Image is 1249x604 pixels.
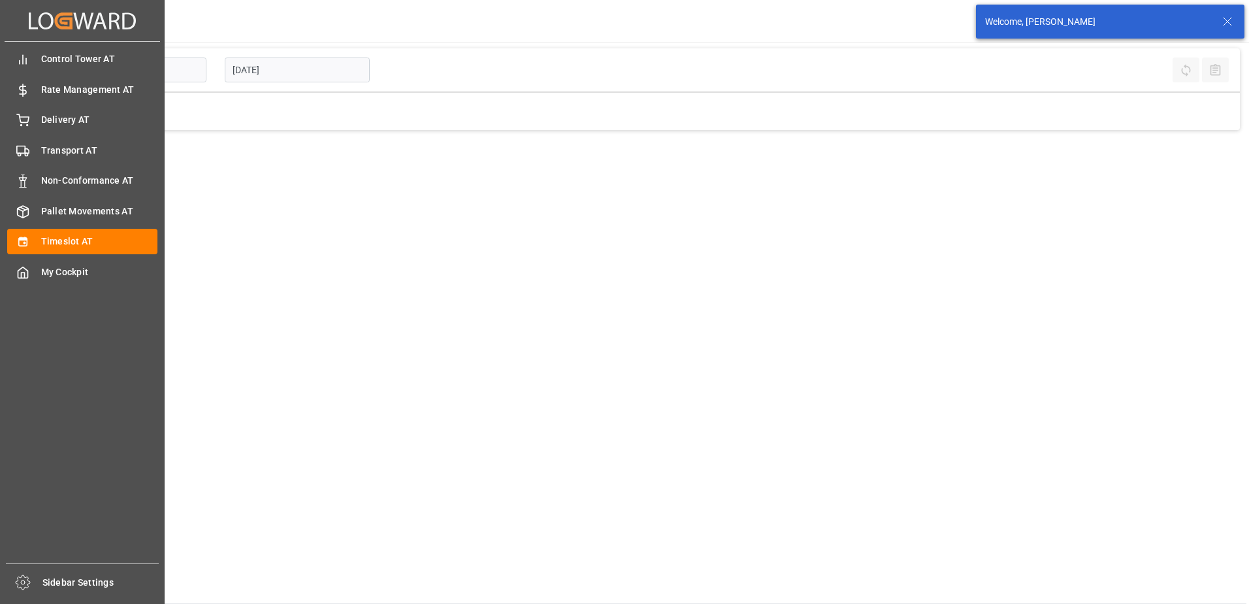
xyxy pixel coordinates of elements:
[7,168,157,193] a: Non-Conformance AT
[7,229,157,254] a: Timeslot AT
[41,265,158,279] span: My Cockpit
[41,144,158,158] span: Transport AT
[41,52,158,66] span: Control Tower AT
[42,576,159,590] span: Sidebar Settings
[7,137,157,163] a: Transport AT
[7,76,157,102] a: Rate Management AT
[41,235,158,248] span: Timeslot AT
[985,15,1210,29] div: Welcome, [PERSON_NAME]
[41,113,158,127] span: Delivery AT
[225,58,370,82] input: DD.MM.YYYY
[7,46,157,72] a: Control Tower AT
[7,259,157,284] a: My Cockpit
[41,174,158,188] span: Non-Conformance AT
[7,107,157,133] a: Delivery AT
[7,198,157,224] a: Pallet Movements AT
[41,83,158,97] span: Rate Management AT
[41,205,158,218] span: Pallet Movements AT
